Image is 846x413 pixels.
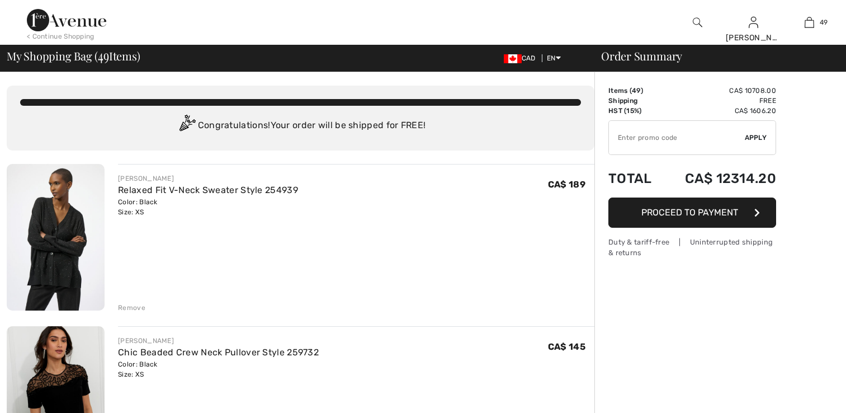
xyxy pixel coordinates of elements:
[176,115,198,137] img: Congratulation2.svg
[588,50,839,62] div: Order Summary
[641,207,738,218] span: Proceed to Payment
[27,9,106,31] img: 1ère Avenue
[749,17,758,27] a: Sign In
[663,159,776,198] td: CA$ 12314.20
[548,179,585,190] span: CA$ 189
[608,96,663,106] td: Shipping
[548,341,585,352] span: CA$ 145
[7,50,140,62] span: My Shopping Bag ( Items)
[20,115,581,137] div: Congratulations! Your order will be shipped for FREE!
[504,54,540,62] span: CAD
[118,173,298,184] div: [PERSON_NAME]
[547,54,561,62] span: EN
[820,17,828,27] span: 49
[608,237,776,258] div: Duty & tariff-free | Uninterrupted shipping & returns
[118,303,145,313] div: Remove
[118,185,298,195] a: Relaxed Fit V-Neck Sweater Style 254939
[663,106,776,116] td: CA$ 1606.20
[118,347,319,358] a: Chic Beaded Crew Neck Pullover Style 259732
[782,16,836,29] a: 49
[118,336,319,346] div: [PERSON_NAME]
[693,16,702,29] img: search the website
[27,31,94,41] div: < Continue Shopping
[663,96,776,106] td: Free
[608,86,663,96] td: Items ( )
[745,133,767,143] span: Apply
[118,197,298,217] div: Color: Black Size: XS
[805,16,814,29] img: My Bag
[608,106,663,116] td: HST (15%)
[504,54,522,63] img: Canadian Dollar
[608,159,663,198] td: Total
[7,164,105,311] img: Relaxed Fit V-Neck Sweater Style 254939
[663,86,776,96] td: CA$ 10708.00
[632,87,641,95] span: 49
[118,359,319,379] div: Color: Black Size: XS
[749,16,758,29] img: My Info
[726,32,781,44] div: [PERSON_NAME]
[609,121,745,154] input: Promo code
[608,198,776,228] button: Proceed to Payment
[98,48,109,62] span: 49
